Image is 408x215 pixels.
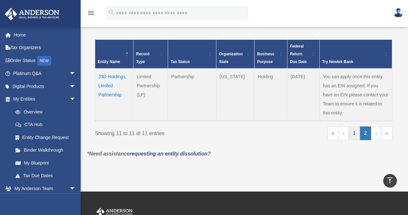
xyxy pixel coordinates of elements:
[136,52,149,64] span: Record Type
[95,39,134,69] th: Entity Name: Activate to invert sorting
[371,126,381,140] a: Next
[349,126,360,140] a: 1
[69,80,82,93] span: arrow_drop_down
[5,93,82,106] a: My Entitiesarrow_drop_down
[9,144,82,157] a: Binder Walkthrough
[133,69,168,121] td: Limited Partnership (LP)
[319,39,392,69] th: Try Newtek Bank : Activate to sort
[287,69,319,121] td: [DATE]
[69,67,82,81] span: arrow_drop_down
[5,28,85,41] a: Home
[87,11,95,17] a: menu
[5,80,85,93] a: Digital Productsarrow_drop_down
[69,182,82,195] span: arrow_drop_down
[383,174,397,188] a: vertical_align_top
[360,126,371,140] a: 2
[393,8,403,17] img: User Pic
[9,169,82,182] a: Tax Due Dates
[130,151,208,156] a: requesting an entity dissolution
[95,69,134,121] td: J3D Holdings, Limited Partnership
[381,126,392,140] a: Last
[87,151,211,156] em: *Need assistance ?
[9,131,82,144] a: Entity Change Request
[322,58,382,66] div: Try Newtek Bank
[386,177,394,184] i: vertical_align_top
[37,56,51,66] div: NEW
[5,182,85,195] a: My Anderson Teamarrow_drop_down
[168,69,216,121] td: Partnership
[98,59,120,64] span: Entity Name
[108,9,115,16] i: search
[290,44,307,64] span: Federal Return Due Date
[5,54,85,67] a: Order StatusNEW
[95,126,239,138] div: Showing 11 to 11 of 11 entries
[133,39,168,69] th: Record Type: Activate to sort
[254,69,287,121] td: Holding
[339,126,349,140] a: Previous
[9,105,79,118] a: Overview
[219,52,243,64] span: Organization State
[5,41,85,54] a: Tax Organizers
[216,39,254,69] th: Organization State: Activate to sort
[327,126,339,140] a: First
[171,59,190,64] span: Tax Status
[9,156,82,169] a: My Blueprint
[69,93,82,106] span: arrow_drop_down
[257,52,274,64] span: Business Purpose
[216,69,254,121] td: [US_STATE]
[3,8,61,20] img: Anderson Advisors Platinum Portal
[168,39,216,69] th: Tax Status: Activate to sort
[9,118,82,131] a: CTA Hub
[319,69,392,121] td: You can apply once this entity has an EIN assigned. If you have an EIN please contact your Team t...
[5,67,85,80] a: Platinum Q&Aarrow_drop_down
[87,9,95,17] i: menu
[287,39,319,69] th: Federal Return Due Date: Activate to sort
[254,39,287,69] th: Business Purpose: Activate to sort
